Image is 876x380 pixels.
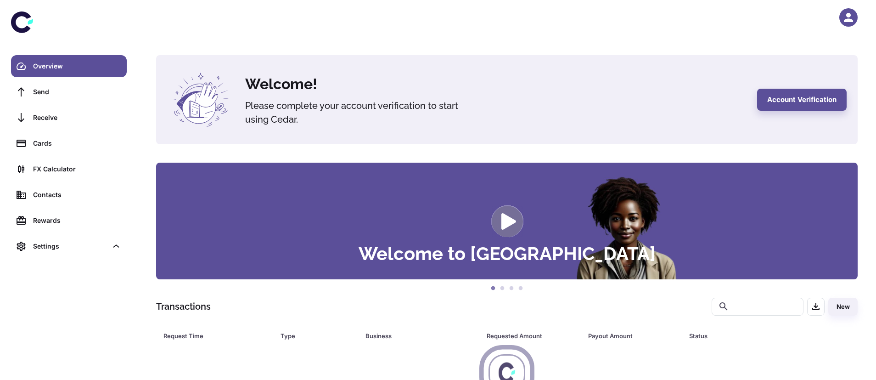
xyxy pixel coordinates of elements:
div: Rewards [33,216,121,226]
div: Settings [33,241,107,251]
span: Type [281,329,354,342]
span: Status [689,329,820,342]
h4: Welcome! [245,73,746,95]
div: Receive [33,113,121,123]
div: FX Calculator [33,164,121,174]
button: 2 [498,284,507,293]
div: Cards [33,138,121,148]
a: Receive [11,107,127,129]
div: Type [281,329,343,342]
a: Rewards [11,210,127,232]
button: New [828,298,858,316]
a: Cards [11,132,127,154]
h1: Transactions [156,300,211,313]
div: Request Time [163,329,258,342]
button: Account Verification [757,89,847,111]
span: Payout Amount [588,329,678,342]
button: 3 [507,284,516,293]
a: FX Calculator [11,158,127,180]
div: Status [689,329,808,342]
a: Overview [11,55,127,77]
a: Contacts [11,184,127,206]
div: Send [33,87,121,97]
span: Request Time [163,329,270,342]
span: Requested Amount [487,329,577,342]
div: Contacts [33,190,121,200]
h3: Welcome to [GEOGRAPHIC_DATA] [359,244,656,263]
h5: Please complete your account verification to start using Cedar. [245,99,475,126]
div: Requested Amount [487,329,565,342]
button: 4 [516,284,525,293]
button: 1 [489,284,498,293]
a: Send [11,81,127,103]
div: Payout Amount [588,329,666,342]
div: Overview [33,61,121,71]
div: Settings [11,235,127,257]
